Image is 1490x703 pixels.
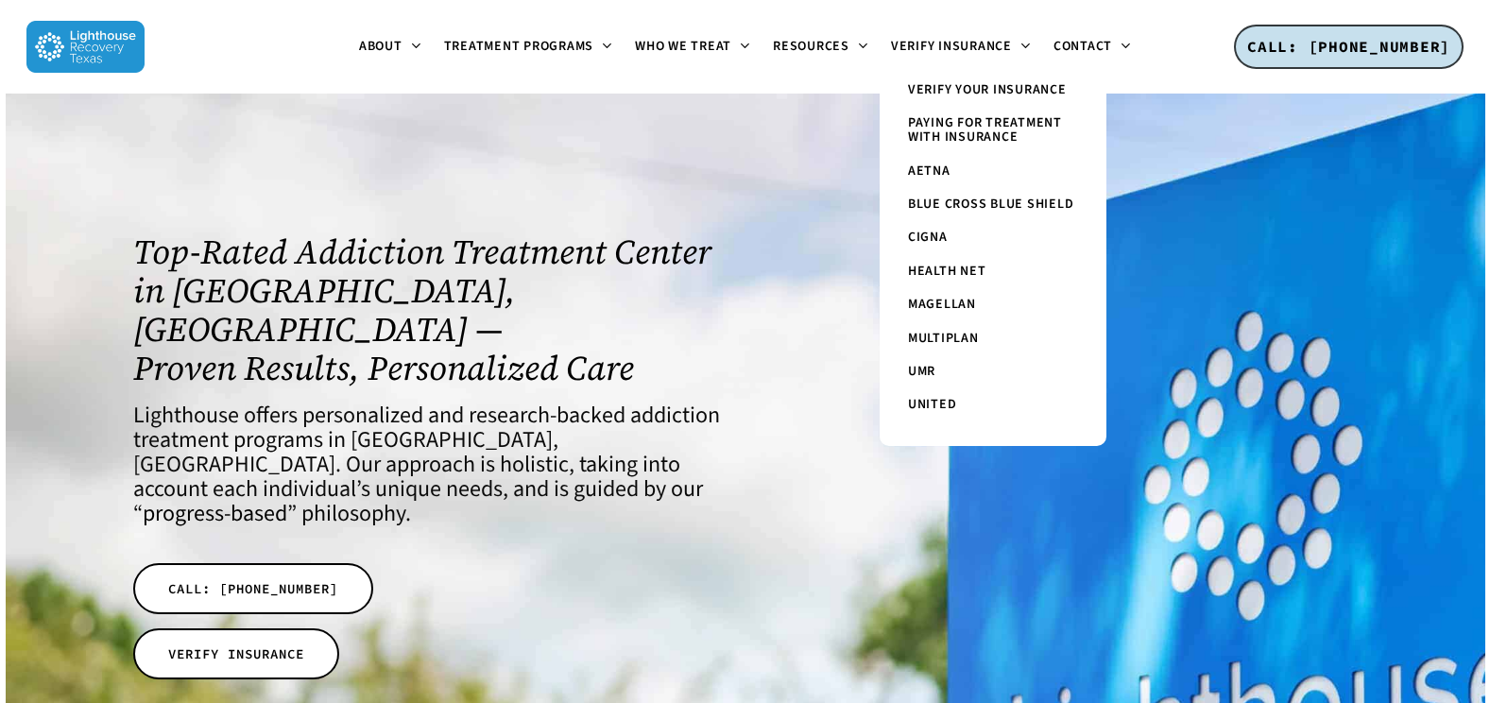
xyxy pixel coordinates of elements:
a: Blue Cross Blue Shield [899,188,1088,221]
span: Aetna [908,162,951,180]
a: United [899,388,1088,421]
a: Cigna [899,221,1088,254]
h4: Lighthouse offers personalized and research-backed addiction treatment programs in [GEOGRAPHIC_DA... [133,403,720,526]
a: Resources [762,40,880,55]
span: About [359,37,402,56]
a: Aetna [899,155,1088,188]
a: UMR [899,355,1088,388]
a: Treatment Programs [433,40,625,55]
span: Contact [1053,37,1112,56]
a: Verify Insurance [880,40,1042,55]
h1: Top-Rated Addiction Treatment Center in [GEOGRAPHIC_DATA], [GEOGRAPHIC_DATA] — Proven Results, Pe... [133,232,720,387]
a: Who We Treat [624,40,762,55]
span: Resources [773,37,849,56]
span: Verify Your Insurance [908,80,1067,99]
a: Contact [1042,40,1142,55]
span: VERIFY INSURANCE [168,644,304,663]
a: CALL: [PHONE_NUMBER] [1234,25,1464,70]
span: Verify Insurance [891,37,1012,56]
a: CALL: [PHONE_NUMBER] [133,563,373,614]
span: Paying for Treatment with Insurance [908,113,1062,146]
a: progress-based [143,497,287,530]
a: Verify Your Insurance [899,74,1088,107]
span: Health Net [908,262,986,281]
span: United [908,395,957,414]
img: Lighthouse Recovery Texas [26,21,145,73]
span: CALL: [PHONE_NUMBER] [168,579,338,598]
span: Magellan [908,295,976,314]
span: Treatment Programs [444,37,594,56]
span: Who We Treat [635,37,731,56]
span: Multiplan [908,329,979,348]
a: Magellan [899,288,1088,321]
a: VERIFY INSURANCE [133,628,339,679]
span: UMR [908,362,935,381]
span: CALL: [PHONE_NUMBER] [1247,37,1450,56]
a: Health Net [899,255,1088,288]
a: Paying for Treatment with Insurance [899,107,1088,155]
span: Blue Cross Blue Shield [908,195,1074,214]
a: About [348,40,433,55]
a: Multiplan [899,322,1088,355]
span: Cigna [908,228,948,247]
